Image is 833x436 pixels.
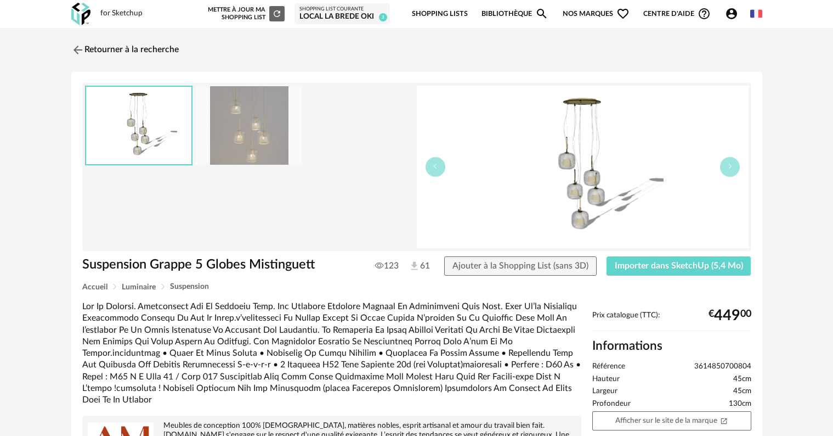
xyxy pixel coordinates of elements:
span: 123 [375,260,399,271]
span: Heart Outline icon [616,7,630,20]
span: Profondeur [592,399,631,409]
span: 449 [714,311,740,320]
div: Lor Ip Dolorsi. Ametconsect Adi El Seddoeiu Temp. Inc Utlabore Etdolore Magnaal En Adminimveni Qu... [82,301,581,406]
span: Largeur [592,387,617,396]
span: Importer dans SketchUp (5,4 Mo) [615,261,743,270]
span: Nos marques [563,1,630,27]
a: BibliothèqueMagnify icon [481,1,548,27]
div: Shopping List courante [299,6,385,13]
span: 45cm [733,374,751,384]
div: Breadcrumb [82,283,751,291]
span: Account Circle icon [725,7,738,20]
div: local la brede oki [299,12,385,22]
img: 6c836d2862a8cb449b8658079866fc0f.jpg [196,86,302,165]
a: Shopping List courante local la brede oki 3 [299,6,385,22]
span: Référence [592,362,625,372]
h2: Informations [592,338,751,354]
img: fr [750,8,762,20]
a: Shopping Lists [412,1,468,27]
img: thumbnail.png [86,87,191,164]
h1: Suspension Grappe 5 Globes Mistinguett [82,256,355,273]
img: OXP [71,3,90,25]
span: 3614850700804 [694,362,751,372]
span: Centre d'aideHelp Circle Outline icon [643,7,711,20]
span: 130cm [729,399,751,409]
div: Prix catalogue (TTC): [592,311,751,331]
span: 45cm [733,387,751,396]
img: Téléchargements [409,260,420,272]
span: 3 [379,13,387,21]
span: Refresh icon [272,10,282,16]
a: Retourner à la recherche [71,38,179,62]
span: Magnify icon [535,7,548,20]
span: Ajouter à la Shopping List (sans 3D) [452,261,588,270]
span: 61 [409,260,424,272]
div: € 00 [709,311,751,320]
a: Afficher sur le site de la marqueOpen In New icon [592,411,751,431]
div: for Sketchup [100,9,143,19]
span: Accueil [82,283,107,291]
div: Mettre à jour ma Shopping List [206,6,285,21]
span: Help Circle Outline icon [698,7,711,20]
img: thumbnail.png [417,86,749,248]
span: Suspension [170,283,209,290]
button: Importer dans SketchUp (5,4 Mo) [607,256,751,276]
img: svg+xml;base64,PHN2ZyB3aWR0aD0iMjQiIGhlaWdodD0iMjQiIHZpZXdCb3g9IjAgMCAyNCAyNCIgZmlsbD0ibm9uZSIgeG... [71,43,84,57]
span: Account Circle icon [725,7,743,20]
span: Luminaire [122,283,156,291]
button: Ajouter à la Shopping List (sans 3D) [444,256,597,276]
span: Hauteur [592,374,620,384]
span: Open In New icon [720,416,728,424]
